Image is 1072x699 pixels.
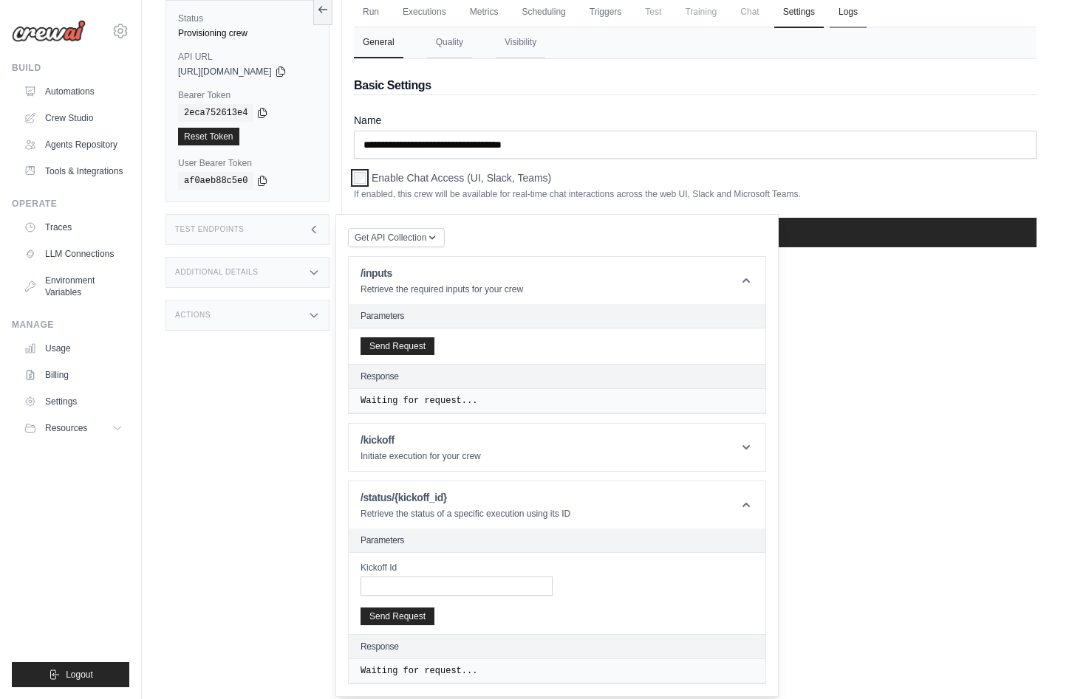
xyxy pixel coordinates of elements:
[18,133,129,156] a: Agents Repository
[18,337,129,360] a: Usage
[12,198,129,210] div: Operate
[178,104,253,122] code: 2eca752613e4
[66,669,93,681] span: Logout
[18,106,129,130] a: Crew Studio
[18,159,129,183] a: Tools & Integrations
[178,172,253,190] code: af0aeb88c5e0
[361,371,399,382] h2: Response
[361,562,553,574] label: Kickoff Id
[361,395,754,407] pre: Waiting for request...
[361,310,754,322] h2: Parameters
[175,268,258,277] h3: Additional Details
[998,628,1072,699] div: أداة الدردشة
[175,225,245,234] h3: Test Endpoints
[18,269,129,304] a: Environment Variables
[178,27,317,39] div: Provisioning crew
[427,27,472,58] button: Quality
[348,228,445,247] button: Get API Collection
[361,266,523,280] h1: /inputs
[18,416,129,440] button: Resources
[175,311,211,320] h3: Actions
[18,363,129,387] a: Billing
[496,27,545,58] button: Visibility
[178,66,272,78] span: [URL][DOMAIN_NAME]
[361,508,570,520] p: Retrieve the status of a specific execution using its ID
[354,77,1037,94] h2: Basic Settings
[361,607,434,625] button: Send Request
[45,422,87,434] span: Resources
[361,665,754,677] pre: Waiting for request...
[12,662,129,687] button: Logout
[12,319,129,331] div: Manage
[361,433,481,447] h1: /kickoff
[361,490,570,505] h1: /status/{kickoff_id}
[18,216,129,239] a: Traces
[178,89,317,101] label: Bearer Token
[12,20,86,42] img: Logo
[354,27,1037,58] nav: Tabs
[361,641,399,652] h2: Response
[178,51,317,63] label: API URL
[18,80,129,103] a: Automations
[361,450,481,462] p: Initiate execution for your crew
[18,242,129,266] a: LLM Connections
[178,128,239,145] a: Reset Token
[361,283,523,295] p: Retrieve the required inputs for your crew
[178,157,317,169] label: User Bearer Token
[18,390,129,413] a: Settings
[178,13,317,24] label: Status
[361,534,754,546] h2: Parameters
[355,232,426,244] span: Get API Collection
[354,27,403,58] button: General
[12,62,129,74] div: Build
[361,337,434,355] button: Send Request
[998,628,1072,699] iframe: Chat Widget
[354,113,1037,128] label: Name
[372,171,551,185] label: Enable Chat Access (UI, Slack, Teams)
[354,188,1037,200] p: If enabled, this crew will be available for real-time chat interactions across the web UI, Slack ...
